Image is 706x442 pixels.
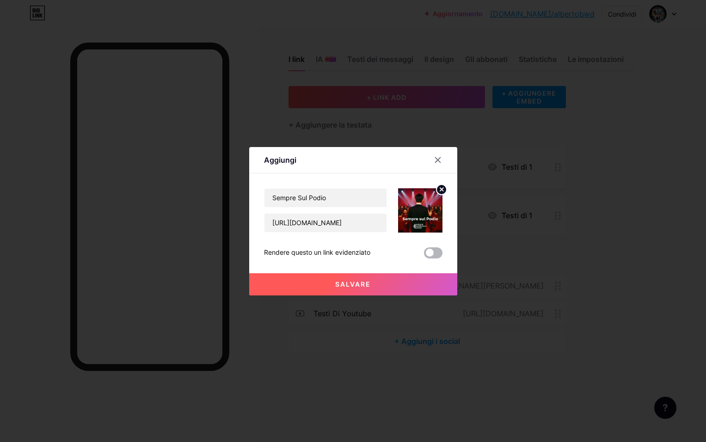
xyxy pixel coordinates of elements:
[249,273,457,295] button: Salvare
[264,214,387,232] input: URL di riferimento
[264,247,370,258] div: Rendere questo un link evidenziato
[264,189,387,207] input: Il titolo
[398,188,442,233] img: Link-thumbnail
[264,154,296,166] div: Aggiungi
[335,280,371,288] span: Salvare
